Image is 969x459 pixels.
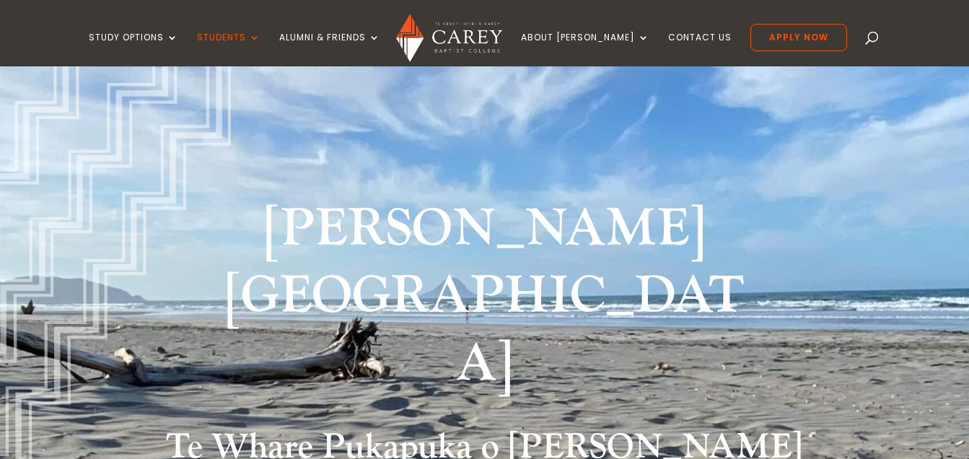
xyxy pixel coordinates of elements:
a: Study Options [89,32,178,66]
a: Students [197,32,260,66]
img: Carey Baptist College [396,14,502,62]
a: About [PERSON_NAME] [521,32,649,66]
a: Contact Us [668,32,732,66]
h1: [PERSON_NAME][GEOGRAPHIC_DATA] [214,196,755,406]
a: Alumni & Friends [279,32,380,66]
a: Apply Now [750,24,847,51]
